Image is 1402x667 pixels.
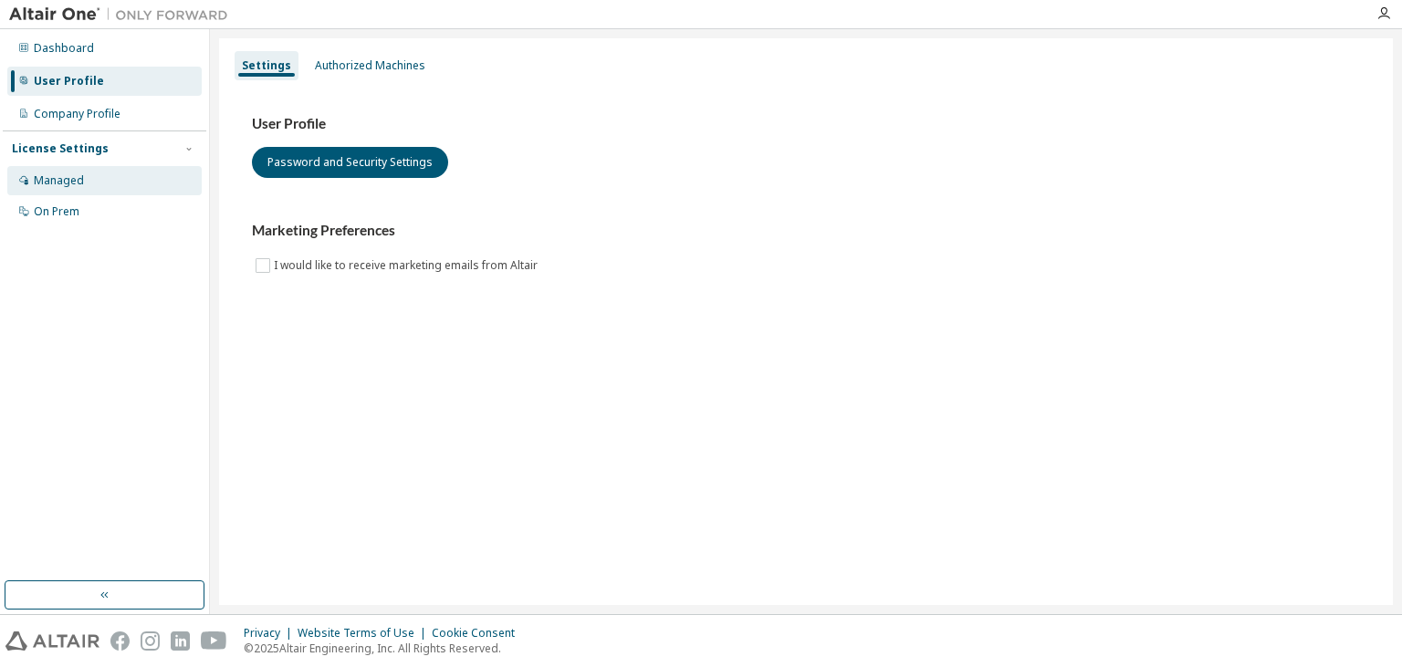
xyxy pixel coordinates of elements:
div: Website Terms of Use [298,626,432,641]
img: Altair One [9,5,237,24]
div: Company Profile [34,107,120,121]
div: Cookie Consent [432,626,526,641]
div: License Settings [12,141,109,156]
div: Authorized Machines [315,58,425,73]
h3: Marketing Preferences [252,222,1360,240]
label: I would like to receive marketing emails from Altair [274,255,541,276]
div: Dashboard [34,41,94,56]
h3: User Profile [252,115,1360,133]
img: linkedin.svg [171,631,190,651]
img: facebook.svg [110,631,130,651]
img: altair_logo.svg [5,631,99,651]
div: Privacy [244,626,298,641]
button: Password and Security Settings [252,147,448,178]
div: On Prem [34,204,79,219]
div: Settings [242,58,291,73]
img: instagram.svg [141,631,160,651]
p: © 2025 Altair Engineering, Inc. All Rights Reserved. [244,641,526,656]
div: Managed [34,173,84,188]
img: youtube.svg [201,631,227,651]
div: User Profile [34,74,104,89]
